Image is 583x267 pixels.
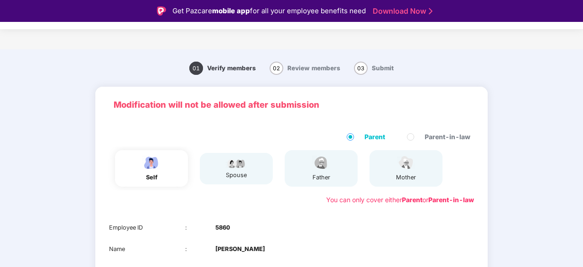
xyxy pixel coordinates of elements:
span: Submit [372,64,394,72]
img: svg+xml;base64,PHN2ZyBpZD0iRW1wbG95ZWVfbWFsZSIgeG1sbnM9Imh0dHA6Ly93d3cudzMub3JnLzIwMDAvc3ZnIiB3aW... [140,155,163,171]
div: Employee ID [109,223,185,232]
a: Download Now [373,6,430,16]
img: svg+xml;base64,PHN2ZyB4bWxucz0iaHR0cDovL3d3dy53My5vcmcvMjAwMC9zdmciIHdpZHRoPSI1NCIgaGVpZ2h0PSIzOC... [395,155,417,171]
div: spouse [225,171,248,180]
span: Review members [287,64,340,72]
img: Logo [157,6,166,16]
div: mother [395,173,417,182]
div: : [185,223,216,232]
div: : [185,245,216,254]
div: Get Pazcare for all your employee benefits need [172,5,366,16]
div: Name [109,245,185,254]
span: 03 [354,62,368,75]
span: 01 [189,62,203,75]
div: You can only cover either or [326,195,474,205]
div: father [310,173,333,182]
img: svg+xml;base64,PHN2ZyB4bWxucz0iaHR0cDovL3d3dy53My5vcmcvMjAwMC9zdmciIHdpZHRoPSI5Ny44OTciIGhlaWdodD... [225,157,248,168]
img: svg+xml;base64,PHN2ZyBpZD0iRmF0aGVyX2ljb24iIHhtbG5zPSJodHRwOi8vd3d3LnczLm9yZy8yMDAwL3N2ZyIgeG1sbn... [310,155,333,171]
div: self [140,173,163,182]
span: Parent [361,132,389,142]
p: Modification will not be allowed after submission [114,98,469,111]
b: Parent-in-law [428,196,474,204]
span: Verify members [207,64,256,72]
span: Parent-in-law [421,132,474,142]
span: 02 [270,62,283,75]
strong: mobile app [212,6,250,15]
b: 5860 [215,223,230,232]
b: [PERSON_NAME] [215,245,265,254]
img: Stroke [429,6,432,16]
b: Parent [402,196,422,204]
